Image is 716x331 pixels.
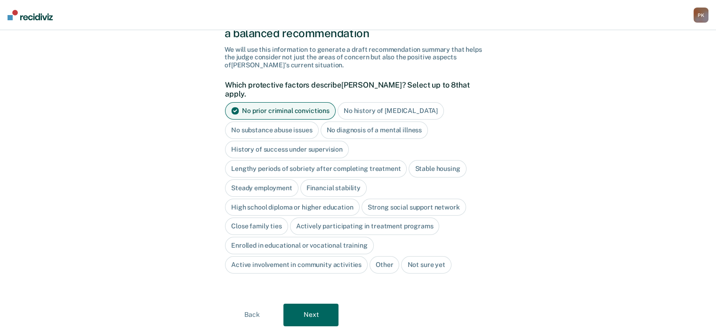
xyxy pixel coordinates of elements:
[370,256,399,274] div: Other
[321,121,428,139] div: No diagnosis of a mental illness
[225,218,288,235] div: Close family ties
[225,141,349,158] div: History of success under supervision
[225,256,368,274] div: Active involvement in community activities
[225,304,280,326] button: Back
[225,46,491,69] div: We will use this information to generate a draft recommendation summary that helps the judge cons...
[693,8,708,23] div: P K
[409,160,466,178] div: Stable housing
[401,256,451,274] div: Not sure yet
[225,81,486,98] label: Which protective factors describe [PERSON_NAME] ? Select up to 8 that apply.
[300,179,367,197] div: Financial stability
[290,218,440,235] div: Actively participating in treatment programs
[693,8,708,23] button: PK
[338,102,444,120] div: No history of [MEDICAL_DATA]
[225,199,360,216] div: High school diploma or higher education
[225,160,407,178] div: Lengthy periods of sobriety after completing treatment
[283,304,338,326] button: Next
[8,10,53,20] img: Recidiviz
[362,199,466,216] div: Strong social support network
[225,237,374,254] div: Enrolled in educational or vocational training
[225,179,298,197] div: Steady employment
[225,121,319,139] div: No substance abuse issues
[225,102,336,120] div: No prior criminal convictions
